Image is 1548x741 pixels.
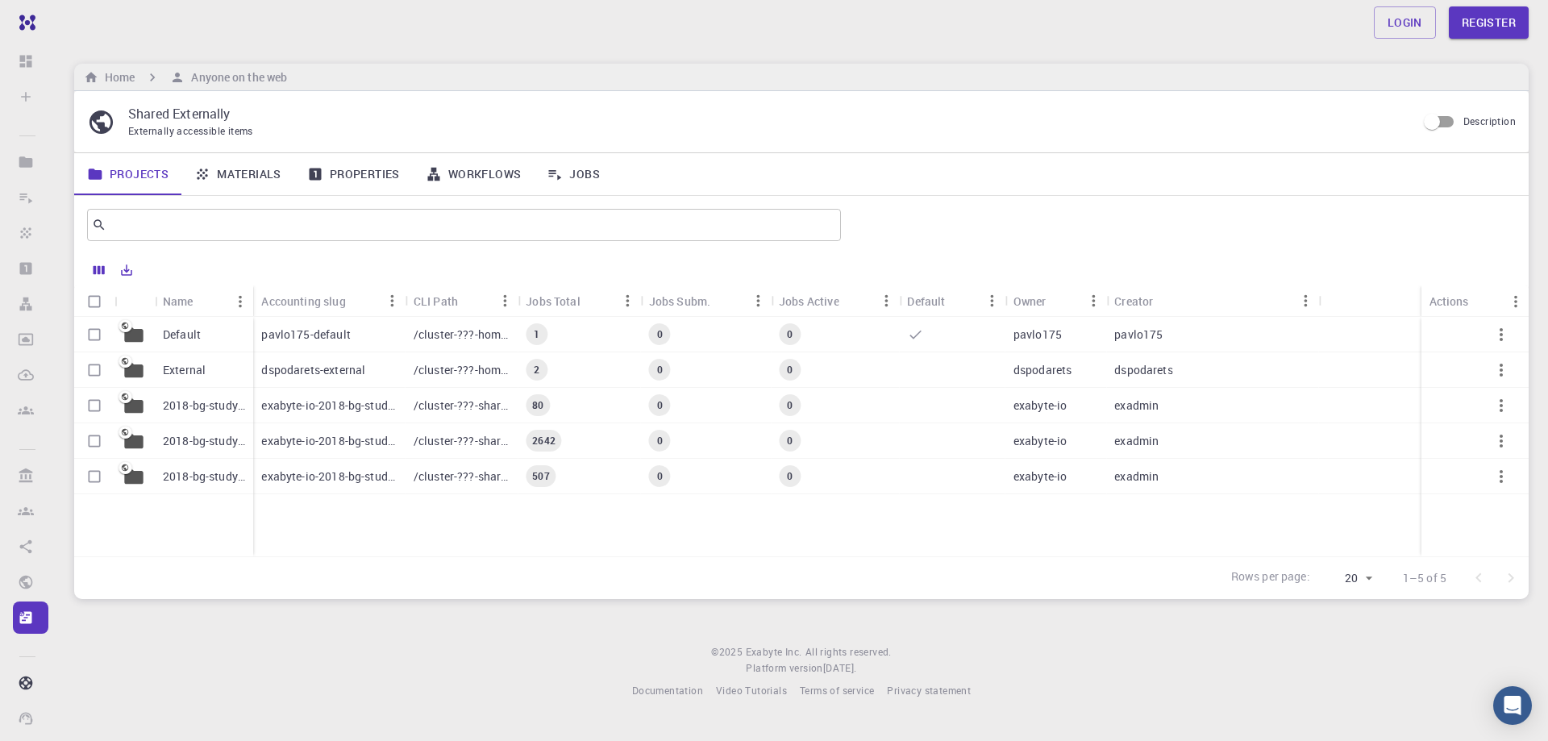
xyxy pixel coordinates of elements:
[711,644,745,660] span: © 2025
[413,153,535,195] a: Workflows
[414,362,510,378] p: /cluster-???-home/dspodarets/dspodarets-external
[526,285,580,317] div: Jobs Total
[1503,289,1529,314] button: Menu
[823,660,857,676] a: [DATE].
[346,288,372,314] button: Sort
[527,363,546,377] span: 2
[1013,362,1072,378] p: dspodarets
[716,683,787,699] a: Video Tutorials
[414,327,510,343] p: /cluster-???-home/pavlo175/pavlo175-default
[651,363,669,377] span: 0
[651,327,669,341] span: 0
[163,362,206,378] p: External
[651,398,669,412] span: 0
[1317,567,1377,590] div: 20
[980,288,1005,314] button: Menu
[1231,568,1310,587] p: Rows per page:
[651,434,669,448] span: 0
[128,124,253,137] span: Externally accessible items
[800,683,874,699] a: Terms of service
[114,285,155,317] div: Icon
[716,684,787,697] span: Video Tutorials
[261,468,397,485] p: exabyte-io-2018-bg-study-phase-i
[163,468,245,485] p: 2018-bg-study-phase-I
[1293,288,1319,314] button: Menu
[128,104,1404,123] p: Shared Externally
[294,153,413,195] a: Properties
[193,289,219,314] button: Sort
[745,288,771,314] button: Menu
[651,469,669,483] span: 0
[185,69,287,86] h6: Anyone on the web
[1493,686,1532,725] div: Open Intercom Messenger
[1114,468,1159,485] p: exadmin
[887,683,971,699] a: Privacy statement
[414,433,510,449] p: /cluster-???-share/groups/exabyte-io/exabyte-io-2018-bg-study-phase-iii
[780,363,799,377] span: 0
[800,684,874,697] span: Terms of service
[632,683,703,699] a: Documentation
[414,398,510,414] p: /cluster-???-share/groups/exabyte-io/exabyte-io-2018-bg-study-phase-i-ph
[261,285,345,317] div: Accounting slug
[98,69,135,86] h6: Home
[163,285,193,317] div: Name
[1449,6,1529,39] a: Register
[780,327,799,341] span: 0
[227,289,253,314] button: Menu
[1013,398,1067,414] p: exabyte-io
[746,645,802,658] span: Exabyte Inc.
[1013,468,1067,485] p: exabyte-io
[649,285,711,317] div: Jobs Subm.
[406,285,518,317] div: CLI Path
[823,661,857,674] span: [DATE] .
[155,285,253,317] div: Name
[641,285,771,317] div: Jobs Subm.
[85,257,113,283] button: Columns
[181,153,294,195] a: Materials
[1374,6,1436,39] a: Login
[261,433,397,449] p: exabyte-io-2018-bg-study-phase-iii
[527,327,546,341] span: 1
[253,285,405,317] div: Accounting slug
[526,398,550,412] span: 80
[1421,285,1529,317] div: Actions
[81,69,290,86] nav: breadcrumb
[805,644,892,660] span: All rights reserved.
[492,288,518,314] button: Menu
[632,684,703,697] span: Documentation
[163,433,245,449] p: 2018-bg-study-phase-III
[380,288,406,314] button: Menu
[1114,327,1163,343] p: pavlo175
[414,468,510,485] p: /cluster-???-share/groups/exabyte-io/exabyte-io-2018-bg-study-phase-i
[746,660,822,676] span: Platform version
[1114,433,1159,449] p: exadmin
[1005,285,1106,317] div: Owner
[534,153,613,195] a: Jobs
[1080,288,1106,314] button: Menu
[1463,114,1516,127] span: Description
[1013,285,1047,317] div: Owner
[899,285,1005,317] div: Default
[261,327,350,343] p: pavlo175-default
[1013,327,1062,343] p: pavlo175
[526,434,562,448] span: 2642
[907,285,945,317] div: Default
[746,644,802,660] a: Exabyte Inc.
[780,469,799,483] span: 0
[163,398,245,414] p: 2018-bg-study-phase-i-ph
[74,153,181,195] a: Projects
[779,285,839,317] div: Jobs Active
[526,469,556,483] span: 507
[113,257,140,283] button: Export
[1114,362,1173,378] p: dspodarets
[780,434,799,448] span: 0
[1013,433,1067,449] p: exabyte-io
[771,285,899,317] div: Jobs Active
[1114,398,1159,414] p: exadmin
[873,288,899,314] button: Menu
[414,285,458,317] div: CLI Path
[13,15,35,31] img: logo
[261,362,365,378] p: dspodarets-external
[780,398,799,412] span: 0
[1403,570,1446,586] p: 1–5 of 5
